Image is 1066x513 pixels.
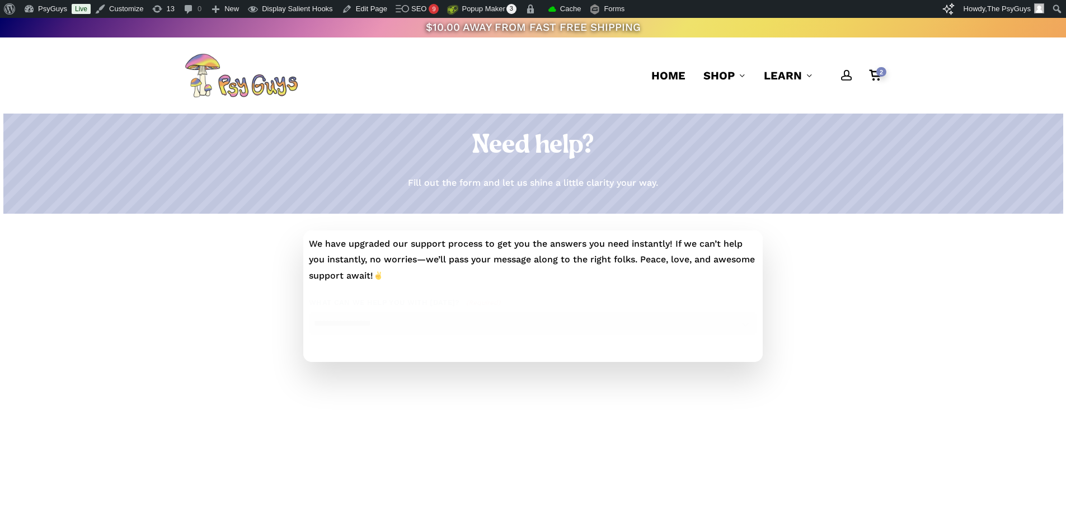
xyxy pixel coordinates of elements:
img: ✌️ [374,271,383,280]
span: 3 [506,4,516,14]
a: Cart [869,69,881,82]
div: 9 [429,4,439,14]
span: 2 [876,67,886,77]
a: Shop [703,68,746,83]
img: PsyGuys [185,53,298,98]
span: The PsyGuys [987,4,1031,13]
span: (Required) [465,298,500,308]
span: Shop [703,69,735,82]
p: We have upgraded our support process to get you the answers you need instantly! If we can’t help ... [309,236,757,284]
h1: Need help? [185,130,881,162]
span: Home [651,69,685,82]
a: Home [651,68,685,83]
nav: Main Menu [642,37,881,114]
span: Learn [764,69,802,82]
a: Learn [764,68,813,83]
p: Fill out the form and let us shine a little clarity your way. [408,175,658,191]
img: Avatar photo [1034,3,1044,13]
label: What can we help you with [DATE]? [309,298,757,308]
a: Live [72,4,91,14]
